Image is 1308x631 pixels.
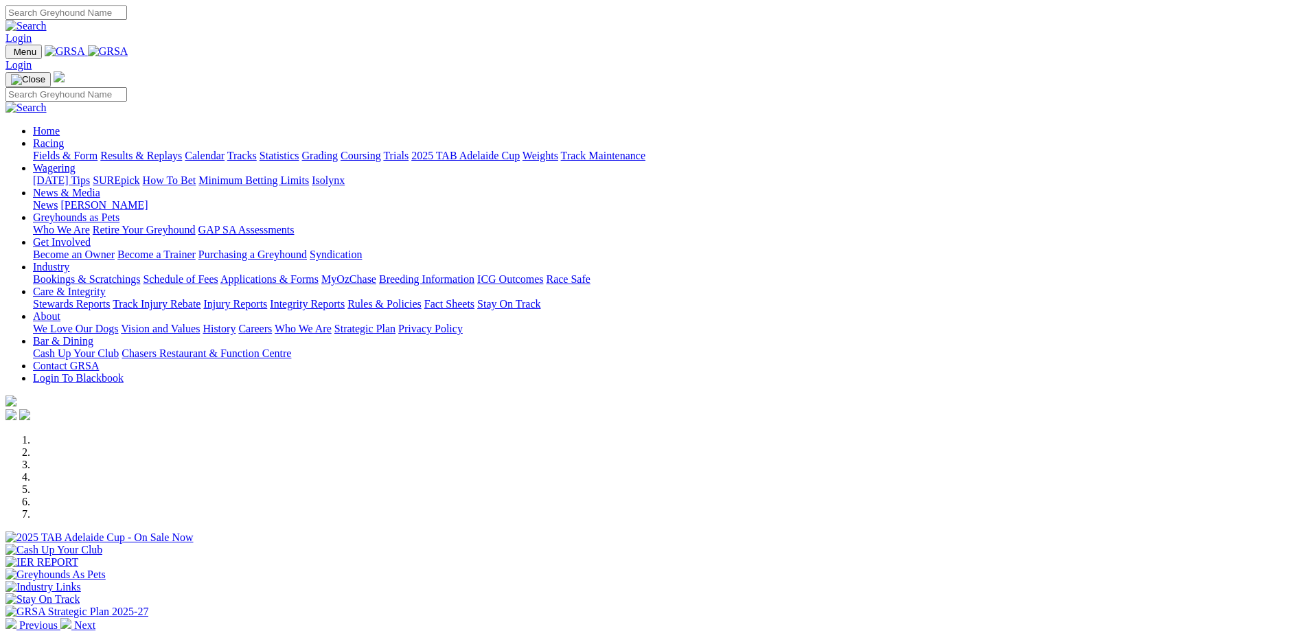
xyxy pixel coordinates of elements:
div: Greyhounds as Pets [33,224,1303,236]
img: chevron-right-pager-white.svg [60,618,71,629]
a: Strategic Plan [334,323,395,334]
img: GRSA [45,45,85,58]
a: Wagering [33,162,76,174]
img: GRSA Strategic Plan 2025-27 [5,606,148,618]
a: Grading [302,150,338,161]
a: 2025 TAB Adelaide Cup [411,150,520,161]
a: News & Media [33,187,100,198]
button: Toggle navigation [5,45,42,59]
a: About [33,310,60,322]
img: logo-grsa-white.png [54,71,65,82]
a: Get Involved [33,236,91,248]
a: ICG Outcomes [477,273,543,285]
a: Weights [523,150,558,161]
span: Menu [14,47,36,57]
a: Who We Are [33,224,90,236]
a: Applications & Forms [220,273,319,285]
a: Home [33,125,60,137]
a: Track Injury Rebate [113,298,200,310]
a: Previous [5,619,60,631]
a: Bar & Dining [33,335,93,347]
a: Schedule of Fees [143,273,218,285]
img: Search [5,102,47,114]
img: logo-grsa-white.png [5,395,16,406]
img: Stay On Track [5,593,80,606]
a: Chasers Restaurant & Function Centre [122,347,291,359]
a: Care & Integrity [33,286,106,297]
img: chevron-left-pager-white.svg [5,618,16,629]
a: Syndication [310,249,362,260]
a: Rules & Policies [347,298,422,310]
img: twitter.svg [19,409,30,420]
a: Breeding Information [379,273,474,285]
a: Coursing [341,150,381,161]
a: Greyhounds as Pets [33,211,119,223]
div: Wagering [33,174,1303,187]
a: Integrity Reports [270,298,345,310]
a: Who We Are [275,323,332,334]
span: Next [74,619,95,631]
a: GAP SA Assessments [198,224,295,236]
div: Industry [33,273,1303,286]
a: Login To Blackbook [33,372,124,384]
a: Isolynx [312,174,345,186]
div: News & Media [33,199,1303,211]
img: facebook.svg [5,409,16,420]
a: Purchasing a Greyhound [198,249,307,260]
input: Search [5,87,127,102]
a: Racing [33,137,64,149]
a: MyOzChase [321,273,376,285]
a: Calendar [185,150,225,161]
span: Previous [19,619,58,631]
a: [PERSON_NAME] [60,199,148,211]
a: Tracks [227,150,257,161]
a: Next [60,619,95,631]
img: 2025 TAB Adelaide Cup - On Sale Now [5,531,194,544]
a: Retire Your Greyhound [93,224,196,236]
button: Toggle navigation [5,72,51,87]
a: Stay On Track [477,298,540,310]
div: Racing [33,150,1303,162]
div: Bar & Dining [33,347,1303,360]
a: Industry [33,261,69,273]
img: Industry Links [5,581,81,593]
a: Results & Replays [100,150,182,161]
div: About [33,323,1303,335]
a: We Love Our Dogs [33,323,118,334]
a: SUREpick [93,174,139,186]
div: Care & Integrity [33,298,1303,310]
a: Track Maintenance [561,150,645,161]
img: Search [5,20,47,32]
a: Login [5,32,32,44]
a: Become a Trainer [117,249,196,260]
a: Privacy Policy [398,323,463,334]
a: History [203,323,236,334]
img: Close [11,74,45,85]
img: Greyhounds As Pets [5,569,106,581]
a: Contact GRSA [33,360,99,371]
a: Trials [383,150,409,161]
input: Search [5,5,127,20]
a: Fields & Form [33,150,97,161]
div: Get Involved [33,249,1303,261]
a: News [33,199,58,211]
a: How To Bet [143,174,196,186]
a: Careers [238,323,272,334]
a: Vision and Values [121,323,200,334]
a: Statistics [260,150,299,161]
a: Login [5,59,32,71]
img: IER REPORT [5,556,78,569]
a: Fact Sheets [424,298,474,310]
a: Race Safe [546,273,590,285]
a: Minimum Betting Limits [198,174,309,186]
img: Cash Up Your Club [5,544,102,556]
a: Injury Reports [203,298,267,310]
a: Stewards Reports [33,298,110,310]
img: GRSA [88,45,128,58]
a: [DATE] Tips [33,174,90,186]
a: Cash Up Your Club [33,347,119,359]
a: Become an Owner [33,249,115,260]
a: Bookings & Scratchings [33,273,140,285]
